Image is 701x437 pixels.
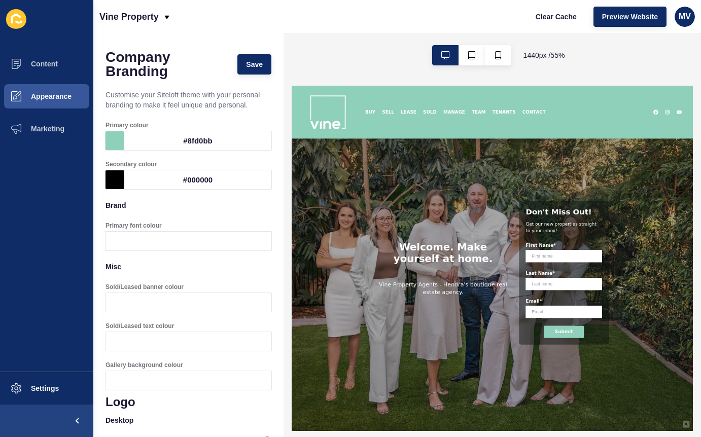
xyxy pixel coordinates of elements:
div: #8fd0bb [124,131,271,150]
span: Preview Website [602,12,658,22]
span: 1440 px / 55 % [523,50,565,60]
input: Email [426,400,565,423]
a: TENANTS [360,43,414,53]
label: First Name* [426,285,565,297]
a: TEAM [322,43,359,53]
p: Get our new properties straight to your inbox! [426,246,565,271]
label: Email* [426,386,565,398]
span: Clear Cache [536,12,577,22]
h2: Don't Miss Out! [426,222,565,239]
label: Primary colour [106,121,149,129]
div: #000000 [124,170,271,189]
button: Clear Cache [527,7,585,27]
p: Desktop [106,409,271,431]
a: MANAGE [270,43,322,53]
input: First name [426,299,565,321]
p: Misc [106,256,271,278]
h1: Company Branding [106,50,227,79]
a: SELL [159,43,193,53]
span: Save [246,59,263,69]
label: Secondary colour [106,160,157,168]
h1: Welcome. Make yourself at home. [153,282,398,326]
label: Sold/Leased banner colour [106,283,184,291]
label: Primary font colour [106,222,162,230]
input: Last name [426,350,565,372]
button: Preview Website [593,7,667,27]
a: CONTACT [414,43,462,53]
p: Customise your Siteloft theme with your personal branding to make it feel unique and personal. [106,84,271,116]
label: Last Name* [426,336,565,348]
img: logo [20,3,112,94]
p: Brand [106,194,271,216]
button: Save [237,54,271,75]
a: LEASE [193,43,233,53]
p: Vine Property [99,4,159,29]
span: MV [679,12,691,22]
a: facebook [658,44,668,53]
h2: Vine Property Agents - Hendra's boutique real estate agency. [153,354,398,383]
a: instagram [680,44,689,53]
a: SOLD [233,43,270,53]
label: Sold/Leased text colour [106,322,174,330]
a: BUY [128,43,159,53]
label: Gallery background colour [106,361,183,369]
h1: Logo [106,395,271,409]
